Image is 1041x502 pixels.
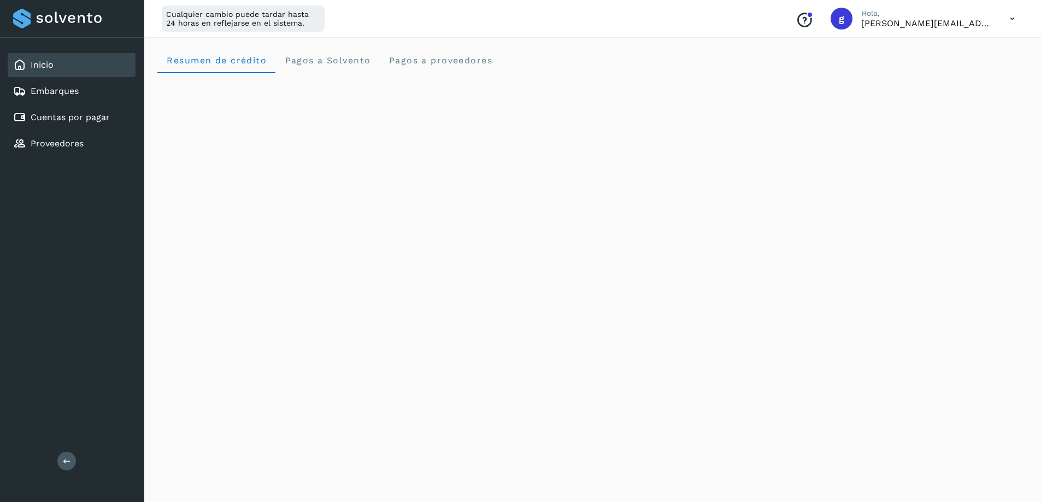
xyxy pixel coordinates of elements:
a: Inicio [31,60,54,70]
a: Embarques [31,86,79,96]
span: Resumen de crédito [166,55,267,66]
div: Embarques [8,79,136,103]
span: Pagos a Solvento [284,55,370,66]
a: Proveedores [31,138,84,149]
span: Pagos a proveedores [388,55,492,66]
div: Cualquier cambio puede tardar hasta 24 horas en reflejarse en el sistema. [162,5,325,32]
p: Hola, [861,9,992,18]
div: Cuentas por pagar [8,105,136,129]
p: guillermo.alvarado@nurib.com.mx [861,18,992,28]
div: Proveedores [8,132,136,156]
a: Cuentas por pagar [31,112,110,122]
div: Inicio [8,53,136,77]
